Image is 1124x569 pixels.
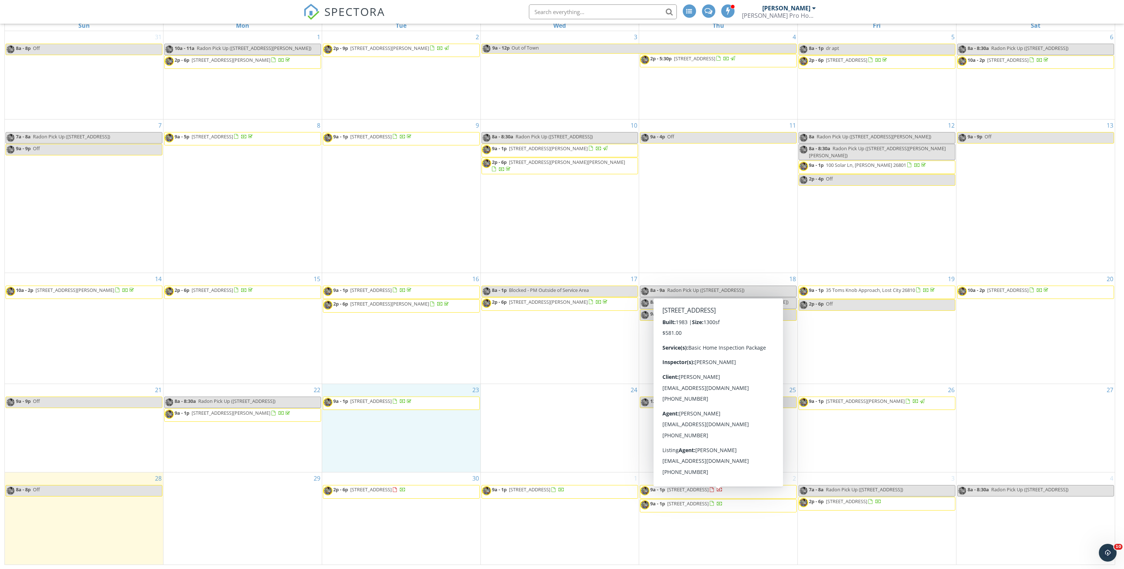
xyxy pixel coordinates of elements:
[791,472,797,484] a: Go to October 2, 2025
[788,384,797,396] a: Go to September 25, 2025
[509,145,588,152] span: [STREET_ADDRESS][PERSON_NAME]
[512,44,539,51] span: Out of Town
[1108,31,1115,43] a: Go to September 6, 2025
[333,398,413,404] a: 9a - 1p [STREET_ADDRESS]
[670,398,677,404] span: Off
[492,299,609,305] a: 2p - 6p [STREET_ADDRESS][PERSON_NAME]
[153,472,163,484] a: Go to September 28, 2025
[33,45,40,51] span: Off
[968,486,989,493] span: 8a - 8:30a
[991,486,1069,493] span: Radon Pick Up ([STREET_ADDRESS])
[175,287,189,293] span: 2p - 6p
[350,486,392,493] span: [STREET_ADDRESS]
[323,486,333,495] img: fullsizerender.jpeg
[16,486,31,493] span: 8a - 8p
[799,55,955,69] a: 2p - 6p [STREET_ADDRESS]
[323,300,333,310] img: fullsizerender.jpeg
[1114,544,1123,550] span: 10
[509,159,625,165] span: [STREET_ADDRESS][PERSON_NAME][PERSON_NAME]
[492,486,564,493] a: 9a - 1p [STREET_ADDRESS]
[1105,273,1115,285] a: Go to September 20, 2025
[471,384,480,396] a: Go to September 23, 2025
[323,133,333,142] img: fullsizerender.jpeg
[482,299,491,308] img: fullsizerender.jpeg
[788,273,797,285] a: Go to September 18, 2025
[5,273,163,384] td: Go to September 14, 2025
[492,44,510,53] span: 9a - 12p
[165,133,174,142] img: fullsizerender.jpeg
[650,398,668,404] span: 12a - 8p
[175,410,189,416] span: 9a - 1p
[809,57,824,63] span: 2p - 6p
[492,299,507,305] span: 2p - 6p
[809,45,824,51] span: 8a - 1p
[809,57,888,63] a: 2p - 6p [STREET_ADDRESS]
[153,273,163,285] a: Go to September 14, 2025
[480,472,639,565] td: Go to October 1, 2025
[826,175,833,182] span: Off
[482,133,491,142] img: fullsizerender.jpeg
[640,54,797,67] a: 2p - 5:30p [STREET_ADDRESS]
[474,31,480,43] a: Go to September 2, 2025
[799,133,808,142] img: fullsizerender.jpeg
[1029,20,1042,31] a: Saturday
[492,159,625,172] a: 2p - 6p [STREET_ADDRESS][PERSON_NAME][PERSON_NAME]
[323,398,333,407] img: fullsizerender.jpeg
[799,175,808,185] img: fullsizerender.jpeg
[6,486,15,495] img: fullsizerender.jpeg
[799,300,808,310] img: fullsizerender.jpeg
[192,410,270,416] span: [STREET_ADDRESS][PERSON_NAME]
[629,384,639,396] a: Go to September 24, 2025
[482,485,638,498] a: 9a - 1p [STREET_ADDRESS]
[956,273,1115,384] td: Go to September 20, 2025
[968,287,985,293] span: 10a - 2p
[957,55,1114,69] a: 10a - 2p [STREET_ADDRESS]
[175,45,195,51] span: 10a - 11a
[799,497,955,510] a: 2p - 6p [STREET_ADDRESS]
[799,162,808,171] img: fullsizerender.jpeg
[482,144,638,157] a: 9a - 1p [STREET_ADDRESS][PERSON_NAME]
[650,55,736,62] a: 2p - 5:30p [STREET_ADDRESS]
[323,132,480,145] a: 9a - 1p [STREET_ADDRESS]
[471,472,480,484] a: Go to September 30, 2025
[956,384,1115,472] td: Go to September 27, 2025
[6,398,15,407] img: fullsizerender.jpeg
[197,45,311,51] span: Radon Pick Up ([STREET_ADDRESS][PERSON_NAME])
[809,145,946,159] span: Radon Pick Up ([STREET_ADDRESS][PERSON_NAME][PERSON_NAME])
[799,398,808,407] img: fullsizerender.jpeg
[763,4,811,12] div: [PERSON_NAME]
[325,4,385,19] span: SPECTORA
[799,45,808,54] img: fullsizerender.jpeg
[153,384,163,396] a: Go to September 21, 2025
[350,45,429,51] span: [STREET_ADDRESS][PERSON_NAME]
[799,287,808,296] img: fullsizerender.jpeg
[6,287,15,296] img: fullsizerender.jpeg
[234,20,251,31] a: Monday
[826,398,905,404] span: [STREET_ADDRESS][PERSON_NAME]
[798,472,956,565] td: Go to October 3, 2025
[350,300,429,307] span: [STREET_ADDRESS][PERSON_NAME]
[333,45,348,51] span: 2p - 9p
[482,287,491,296] img: fullsizerender.jpeg
[968,45,989,51] span: 8a - 8:30a
[323,44,480,57] a: 2p - 9p [STREET_ADDRESS][PERSON_NAME]
[471,273,480,285] a: Go to September 16, 2025
[632,472,639,484] a: Go to October 1, 2025
[798,119,956,273] td: Go to September 12, 2025
[798,273,956,384] td: Go to September 19, 2025
[640,287,649,296] img: fullsizerender.jpeg
[492,145,609,152] a: 9a - 1p [STREET_ADDRESS][PERSON_NAME]
[809,287,936,293] a: 9a - 1p 35 Toms Knob Approach, Lost City 26810
[165,57,174,66] img: fullsizerender.jpeg
[175,287,254,293] a: 2p - 6p [STREET_ADDRESS]
[322,119,480,273] td: Go to September 9, 2025
[950,31,956,43] a: Go to September 5, 2025
[509,486,550,493] span: [STREET_ADDRESS]
[809,162,927,168] a: 9a - 1p 100 Solar Ln, [PERSON_NAME] 26801
[987,57,1029,63] span: [STREET_ADDRESS]
[791,31,797,43] a: Go to September 4, 2025
[333,133,348,140] span: 9a - 1p
[667,310,674,317] span: Off
[809,162,824,168] span: 9a - 1p
[492,133,513,140] span: 8a - 8:30a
